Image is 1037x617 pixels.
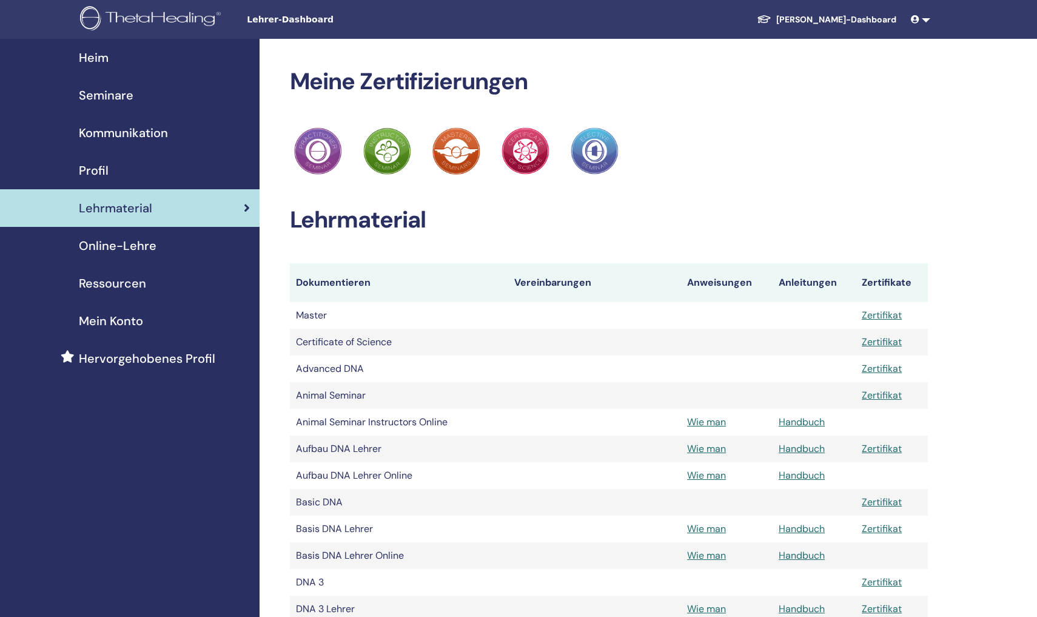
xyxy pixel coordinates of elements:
a: Zertifikat [862,442,902,455]
a: Wie man [687,416,726,428]
th: Zertifikate [856,263,928,302]
a: Wie man [687,522,726,535]
a: Zertifikat [862,309,902,322]
img: logo.png [80,6,225,33]
span: Seminare [79,86,133,104]
td: Aufbau DNA Lehrer [290,436,508,462]
a: Handbuch [779,416,825,428]
span: Heim [79,49,109,67]
img: graduation-cap-white.svg [757,14,771,24]
td: Animal Seminar Instructors Online [290,409,508,436]
td: Aufbau DNA Lehrer Online [290,462,508,489]
img: Practitioner [294,127,341,175]
th: Vereinbarungen [508,263,682,302]
a: Zertifikat [862,496,902,508]
a: Zertifikat [862,602,902,615]
h2: Meine Zertifizierungen [290,68,928,96]
a: Handbuch [779,442,825,455]
a: Handbuch [779,549,825,562]
td: Certificate of Science [290,329,508,356]
td: Animal Seminar [290,382,508,409]
a: Zertifikat [862,389,902,402]
a: Wie man [687,549,726,562]
img: Practitioner [502,127,549,175]
td: Advanced DNA [290,356,508,382]
td: Basis DNA Lehrer Online [290,542,508,569]
a: Zertifikat [862,362,902,375]
td: DNA 3 [290,569,508,596]
th: Dokumentieren [290,263,508,302]
span: Profil [79,161,109,180]
a: Wie man [687,442,726,455]
a: Zertifikat [862,576,902,588]
a: Handbuch [779,469,825,482]
span: Lehrmaterial [79,199,152,217]
img: Practitioner [571,127,618,175]
span: Ressourcen [79,274,146,292]
span: Online-Lehre [79,237,156,255]
a: Zertifikat [862,522,902,535]
a: Wie man [687,469,726,482]
a: Wie man [687,602,726,615]
td: Basic DNA [290,489,508,516]
a: Handbuch [779,602,825,615]
a: Handbuch [779,522,825,535]
h2: Lehrmaterial [290,206,928,234]
th: Anleitungen [773,263,856,302]
span: Mein Konto [79,312,143,330]
span: Kommunikation [79,124,168,142]
a: [PERSON_NAME]-Dashboard [747,8,906,31]
th: Anweisungen [681,263,773,302]
span: Hervorgehobenes Profil [79,349,215,368]
img: Practitioner [363,127,411,175]
td: Master [290,302,508,329]
td: Basis DNA Lehrer [290,516,508,542]
span: Lehrer-Dashboard [247,13,429,26]
img: Practitioner [432,127,480,175]
a: Zertifikat [862,335,902,348]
